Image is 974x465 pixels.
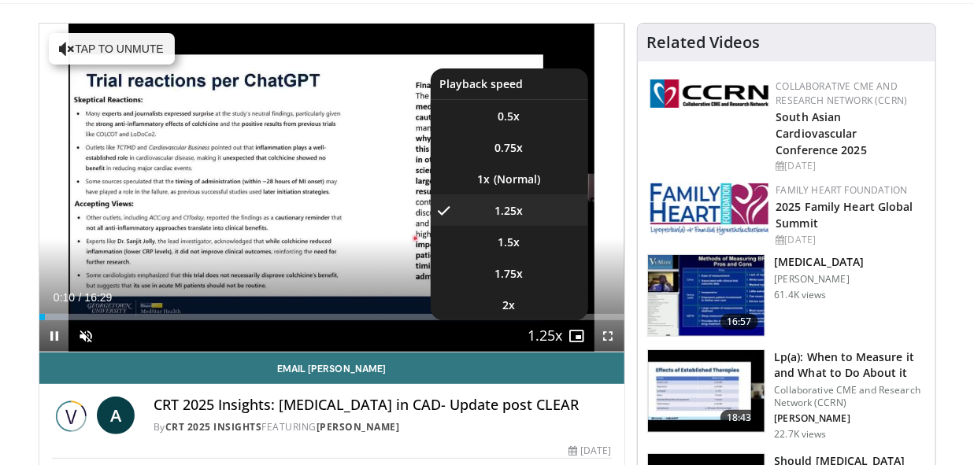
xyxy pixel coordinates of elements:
[49,33,175,65] button: Tap to unmute
[720,410,758,426] span: 18:43
[495,266,524,282] span: 1.75x
[650,79,768,108] img: a04ee3ba-8487-4636-b0fb-5e8d268f3737.png.150x105_q85_autocrop_double_scale_upscale_version-0.2.png
[498,109,520,124] span: 0.5x
[39,24,624,352] video-js: Video Player
[776,183,908,197] a: Family Heart Foundation
[503,297,516,313] span: 2x
[775,289,827,301] p: 61.4K views
[776,199,913,231] a: 2025 Family Heart Global Summit
[775,384,926,409] p: Collaborative CME and Research Network (CCRN)
[775,428,827,441] p: 22.7K views
[84,291,112,304] span: 16:29
[154,420,612,434] div: By FEATURING
[498,234,520,250] span: 1.5x
[495,203,524,219] span: 1.25x
[775,273,865,286] p: [PERSON_NAME]
[52,397,91,434] img: CRT 2025 Insights
[561,320,593,352] button: Enable picture-in-picture mode
[165,420,262,434] a: CRT 2025 Insights
[775,349,926,381] h3: Lp(a): When to Measure it and What to Do About it
[648,350,765,432] img: 7a20132b-96bf-405a-bedd-783937203c38.150x105_q85_crop-smart_upscale.jpg
[776,109,868,157] a: South Asian Cardiovascular Conference 2025
[593,320,624,352] button: Fullscreen
[776,79,908,107] a: Collaborative CME and Research Network (CCRN)
[39,352,624,384] a: Email [PERSON_NAME]
[39,320,71,352] button: Pause
[720,314,758,330] span: 16:57
[54,291,75,304] span: 0:10
[97,397,135,434] a: A
[530,320,561,352] button: Playback Rate
[154,397,612,414] h4: CRT 2025 Insights: [MEDICAL_DATA] in CAD- Update post CLEAR
[650,183,768,235] img: 96363db5-6b1b-407f-974b-715268b29f70.jpeg.150x105_q85_autocrop_double_scale_upscale_version-0.2.jpg
[71,320,102,352] button: Unmute
[79,291,82,304] span: /
[568,444,611,458] div: [DATE]
[495,140,524,156] span: 0.75x
[647,254,926,338] a: 16:57 [MEDICAL_DATA] [PERSON_NAME] 61.4K views
[775,412,926,425] p: [PERSON_NAME]
[317,420,400,434] a: [PERSON_NAME]
[775,254,865,270] h3: [MEDICAL_DATA]
[776,233,923,247] div: [DATE]
[39,314,624,320] div: Progress Bar
[776,159,923,173] div: [DATE]
[647,33,761,52] h4: Related Videos
[478,172,491,187] span: 1x
[648,255,765,337] img: a92b9a22-396b-4790-a2bb-5028b5f4e720.150x105_q85_crop-smart_upscale.jpg
[647,349,926,441] a: 18:43 Lp(a): When to Measure it and What to Do About it Collaborative CME and Research Network (C...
